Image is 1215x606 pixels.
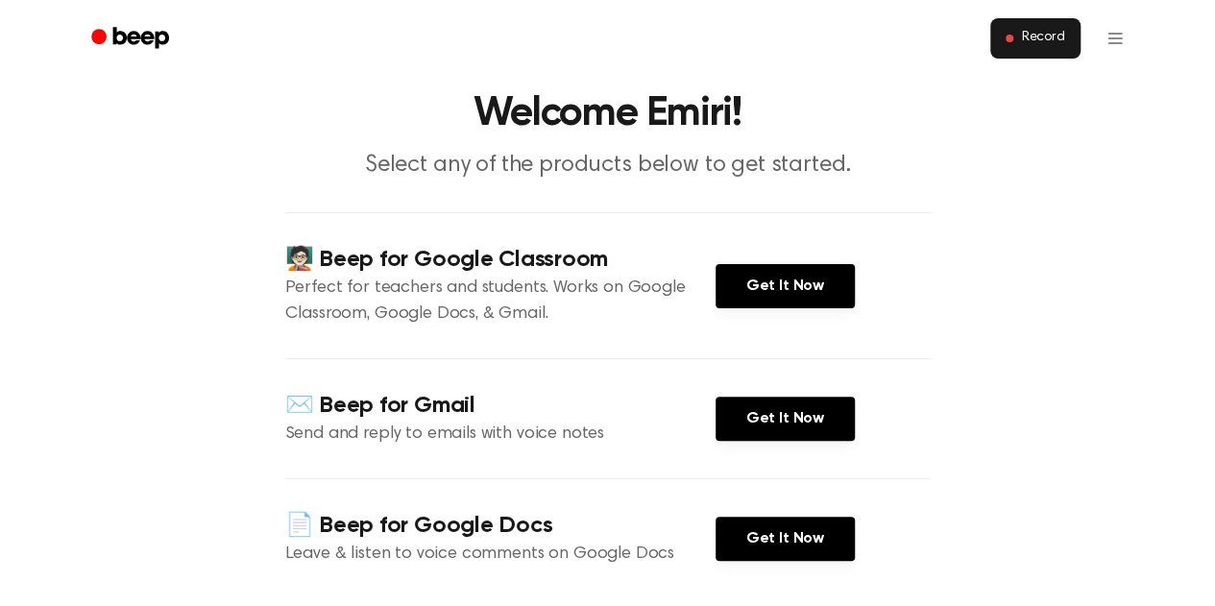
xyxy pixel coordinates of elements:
h4: ✉️ Beep for Gmail [285,390,716,422]
a: Beep [78,20,186,58]
a: Get It Now [716,397,855,441]
span: Record [1021,30,1064,47]
button: Record [990,18,1080,59]
p: Perfect for teachers and students. Works on Google Classroom, Google Docs, & Gmail. [285,276,716,327]
h4: 🧑🏻‍🏫 Beep for Google Classroom [285,244,716,276]
p: Select any of the products below to get started. [239,150,977,182]
p: Leave & listen to voice comments on Google Docs [285,542,716,568]
button: Open menu [1092,15,1138,61]
a: Get It Now [716,517,855,561]
a: Get It Now [716,264,855,308]
h4: 📄 Beep for Google Docs [285,510,716,542]
p: Send and reply to emails with voice notes [285,422,716,448]
h1: Welcome Emiri! [116,94,1100,134]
